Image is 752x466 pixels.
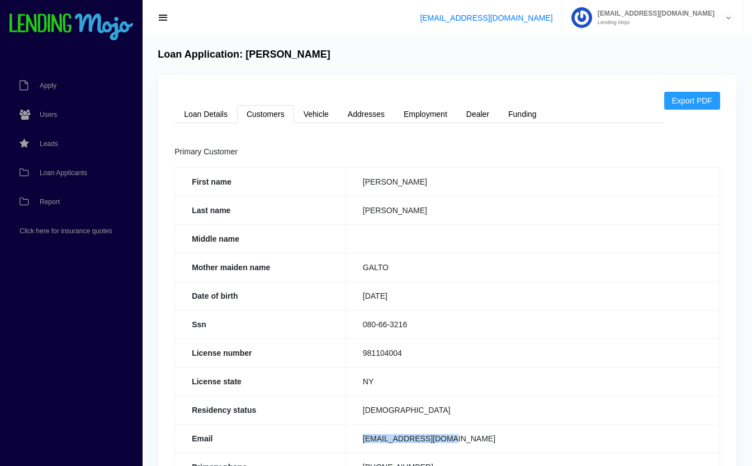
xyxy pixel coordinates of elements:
a: Export PDF [664,92,720,110]
th: Email [175,424,346,453]
th: License state [175,367,346,396]
td: [DEMOGRAPHIC_DATA] [346,396,720,424]
td: [DATE] [346,281,720,310]
a: Addresses [338,105,394,123]
span: Apply [40,82,56,89]
a: Loan Details [174,105,237,123]
th: License number [175,338,346,367]
span: Loan Applicants [40,170,87,176]
td: 080-66-3216 [346,310,720,338]
a: Customers [237,105,294,123]
div: Primary Customer [174,145,720,159]
small: Lending Mojo [592,20,715,25]
span: Leads [40,140,58,147]
a: Funding [499,105,546,123]
th: First name [175,167,346,196]
a: [EMAIL_ADDRESS][DOMAIN_NAME] [420,13,552,22]
a: Vehicle [294,105,338,123]
img: Profile image [571,7,592,28]
span: Users [40,111,57,118]
span: Report [40,199,60,205]
th: Mother maiden name [175,253,346,281]
th: Date of birth [175,281,346,310]
th: Middle name [175,224,346,253]
a: Dealer [457,105,499,123]
h4: Loan Application: [PERSON_NAME] [158,49,330,61]
td: GALTO [346,253,720,281]
td: [EMAIL_ADDRESS][DOMAIN_NAME] [346,424,720,453]
a: Employment [394,105,457,123]
th: Residency status [175,396,346,424]
td: [PERSON_NAME] [346,196,720,224]
span: Click here for insurance quotes [20,228,112,234]
span: [EMAIL_ADDRESS][DOMAIN_NAME] [592,10,715,17]
th: Ssn [175,310,346,338]
td: NY [346,367,720,396]
img: logo-small.png [8,13,134,41]
td: [PERSON_NAME] [346,167,720,196]
th: Last name [175,196,346,224]
td: 981104004 [346,338,720,367]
